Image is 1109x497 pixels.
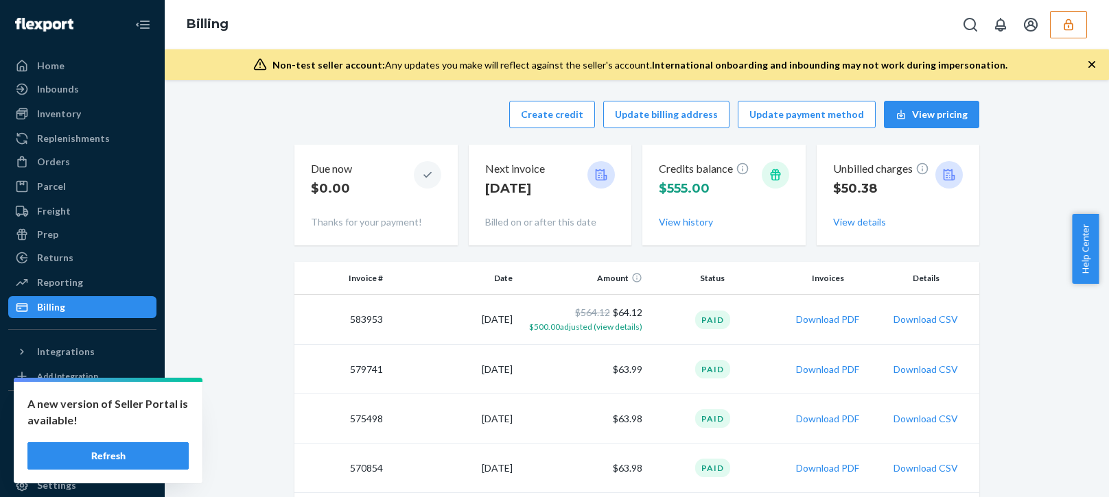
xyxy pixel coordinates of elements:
div: Inventory [37,107,81,121]
a: Shopify Fast Tags [8,425,156,447]
span: International onboarding and inbounding may not work during impersonation. [652,59,1007,71]
th: Invoices [778,262,878,295]
p: A new version of Seller Portal is available! [27,396,189,428]
div: Billing [37,300,65,314]
td: 570854 [294,444,388,493]
td: 579741 [294,345,388,394]
a: Billing [187,16,229,32]
td: 575498 [294,394,388,444]
div: Prep [37,228,58,241]
th: Details [878,262,979,295]
p: Billed on or after this date [485,215,616,229]
a: Parcel [8,175,156,197]
div: Freight [37,204,71,218]
span: Non-test seller account: [272,59,385,71]
button: Download PDF [796,412,859,426]
a: Reporting [8,271,156,293]
button: View history [659,215,713,229]
a: Add Fast Tag [8,452,156,469]
ol: breadcrumbs [176,5,240,45]
button: Download PDF [796,363,859,376]
a: Add Integration [8,368,156,385]
div: Returns [37,251,73,265]
p: Next invoice [485,161,545,177]
a: Settings [8,474,156,496]
button: Close Navigation [129,11,156,38]
div: Any updates you make will reflect against the seller's account. [272,58,1007,72]
button: Update payment method [738,101,876,128]
td: $64.12 [518,295,648,345]
a: Orders [8,151,156,173]
button: Refresh [27,442,189,470]
button: Help Center [1072,214,1099,284]
td: [DATE] [388,444,518,493]
button: View pricing [884,101,979,128]
button: Download CSV [894,412,958,426]
div: Paid [695,311,730,329]
button: Fast Tags [8,402,156,424]
div: Paid [695,360,730,378]
button: Update billing address [603,101,729,128]
p: Due now [311,161,352,177]
p: Credits balance [659,161,749,177]
td: [DATE] [388,394,518,444]
a: Inventory [8,103,156,125]
button: Download CSV [894,363,958,376]
a: Returns [8,247,156,269]
button: Download PDF [796,313,859,326]
button: View details [833,215,886,229]
td: 583953 [294,295,388,345]
th: Invoice # [294,262,388,295]
div: Paid [695,459,730,477]
p: $50.38 [833,180,929,197]
div: Orders [37,155,70,169]
p: Thanks for your payment! [311,215,441,229]
td: $63.98 [518,394,648,444]
button: Open Search Box [957,11,984,38]
div: Paid [695,409,730,428]
div: Integrations [37,345,95,359]
td: [DATE] [388,295,518,345]
a: Replenishments [8,128,156,149]
button: Open notifications [987,11,1014,38]
span: $555.00 [659,181,710,196]
img: Flexport logo [15,18,73,32]
p: [DATE] [485,180,545,197]
th: Amount [518,262,648,295]
div: Inbounds [37,82,79,96]
th: Status [648,262,778,295]
a: Billing [8,296,156,318]
p: Unbilled charges [833,161,929,177]
button: $500.00adjusted (view details) [529,319,642,333]
td: [DATE] [388,345,518,394]
div: Add Integration [37,370,98,382]
iframe: Opens a widget where you can chat to one of our agents [1022,456,1095,490]
p: $0.00 [311,180,352,197]
th: Date [388,262,518,295]
button: Open account menu [1017,11,1044,38]
span: $564.12 [575,306,610,318]
a: Inbounds [8,78,156,100]
div: Home [37,59,65,73]
button: Integrations [8,341,156,363]
span: $500.00 adjusted (view details) [529,322,642,332]
a: Freight [8,200,156,222]
a: Prep [8,223,156,245]
button: Download PDF [796,461,859,475]
div: Parcel [37,180,66,193]
td: $63.99 [518,345,648,394]
td: $63.98 [518,444,648,493]
button: Create credit [509,101,595,128]
button: Download CSV [894,313,958,326]
div: Reporting [37,276,83,289]
div: Replenishments [37,132,110,145]
button: Download CSV [894,461,958,475]
a: Home [8,55,156,77]
div: Settings [37,478,76,492]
